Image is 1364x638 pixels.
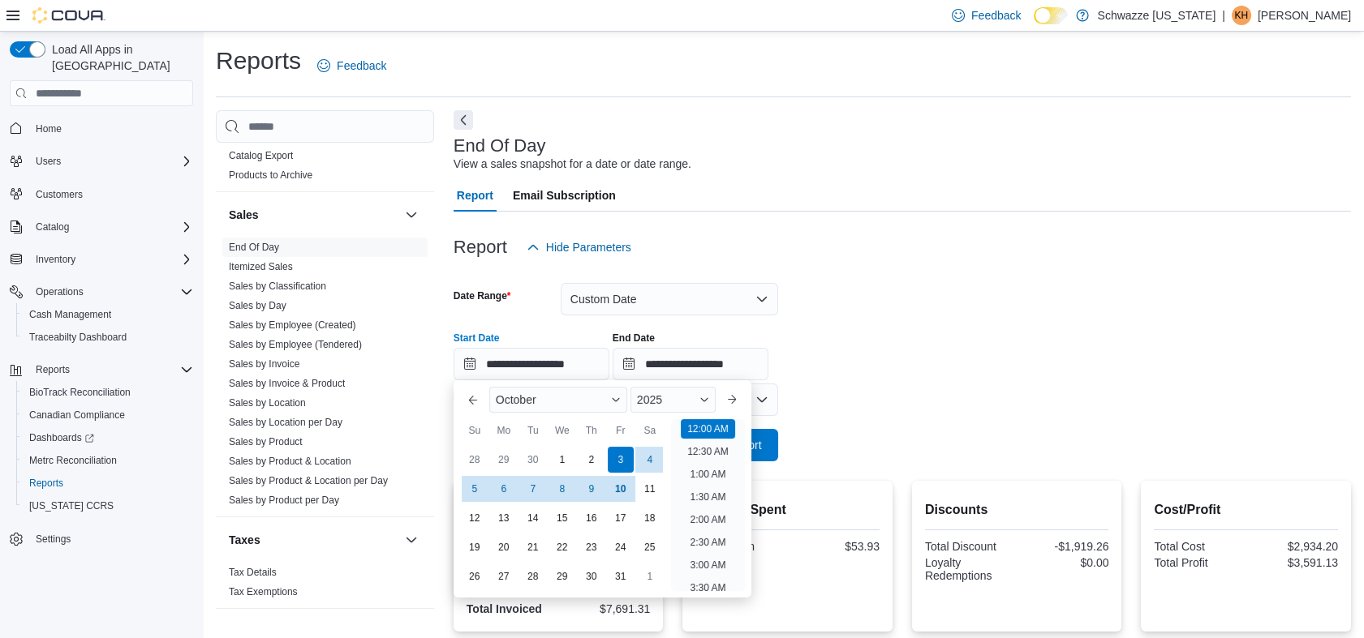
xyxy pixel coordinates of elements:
[229,358,299,370] span: Sales by Invoice
[637,417,663,443] div: Sa
[36,221,69,233] span: Catalog
[229,474,388,487] span: Sales by Product & Location per Day
[32,7,105,24] img: Cova
[683,578,732,597] li: 3:30 AM
[29,282,193,302] span: Operations
[229,169,312,181] a: Products to Archive
[229,319,356,332] span: Sales by Employee (Created)
[16,326,200,349] button: Traceabilty Dashboard
[637,563,663,589] div: day-1
[216,238,434,516] div: Sales
[229,358,299,370] a: Sales by Invoice
[29,477,63,490] span: Reports
[29,360,193,379] span: Reports
[579,447,605,473] div: day-2
[1020,556,1108,569] div: $0.00
[520,447,546,473] div: day-30
[683,555,732,575] li: 3:00 AM
[229,475,388,486] a: Sales by Product & Location per Day
[229,436,303,447] a: Sales by Product
[229,456,351,467] a: Sales by Product & Location
[229,319,356,331] a: Sales by Employee (Created)
[23,428,101,447] a: Dashboards
[29,308,111,321] span: Cash Management
[549,417,575,443] div: We
[29,454,117,467] span: Metrc Reconciliation
[549,505,575,531] div: day-15
[579,505,605,531] div: day-16
[1258,6,1351,25] p: [PERSON_NAME]
[23,451,123,470] a: Metrc Reconciliation
[16,404,200,426] button: Canadian Compliance
[637,534,663,560] div: day-25
[16,472,200,495] button: Reports
[16,303,200,326] button: Cash Management
[925,500,1109,520] h2: Discounts
[3,248,200,271] button: Inventory
[229,378,345,389] a: Sales by Invoice & Product
[229,299,286,312] span: Sales by Day
[520,476,546,502] div: day-7
[454,289,511,302] label: Date Range
[520,534,546,560] div: day-21
[29,184,193,204] span: Customers
[229,150,293,161] a: Catalog Export
[462,534,488,560] div: day-19
[23,473,193,493] span: Reports
[216,563,434,608] div: Taxes
[229,207,259,223] h3: Sales
[36,188,83,201] span: Customers
[579,417,605,443] div: Th
[23,328,133,347] a: Traceabilty Dashboard
[229,586,298,597] a: Tax Exemptions
[579,534,605,560] div: day-23
[29,250,193,269] span: Inventory
[719,387,745,413] button: Next month
[16,495,200,517] button: [US_STATE] CCRS
[637,505,663,531] div: day-18
[1250,540,1338,553] div: $2,934.20
[457,179,493,212] span: Report
[16,449,200,472] button: Metrc Reconciliation
[402,530,421,550] button: Taxes
[491,417,517,443] div: Mo
[23,451,193,470] span: Metrc Reconciliation
[637,393,662,406] span: 2025
[3,116,200,139] button: Home
[1034,7,1068,24] input: Dark Mode
[454,348,609,380] input: Press the down key to enter a popover containing a calendar. Press the escape key to close the po...
[229,169,312,182] span: Products to Archive
[681,442,735,461] li: 12:30 AM
[3,280,200,303] button: Operations
[229,339,362,350] a: Sales by Employee (Tendered)
[549,534,575,560] div: day-22
[23,405,131,425] a: Canadian Compliance
[613,348,768,380] input: Press the down key to open a popover containing a calendar.
[462,505,488,531] div: day-12
[36,253,75,266] span: Inventory
[3,216,200,238] button: Catalog
[229,566,277,579] span: Tax Details
[683,487,732,507] li: 1:30 AM
[229,300,286,311] a: Sales by Day
[460,387,486,413] button: Previous Month
[561,283,778,315] button: Custom Date
[29,119,68,139] a: Home
[546,239,631,255] span: Hide Parameters
[683,533,732,552] li: 2:30 AM
[216,45,301,77] h1: Reports
[579,476,605,502] div: day-9
[1020,540,1108,553] div: -$1,919.26
[29,282,90,302] button: Operations
[23,383,193,402] span: BioTrack Reconciliation
[630,387,716,413] div: Button. Open the year selector. 2025 is currently selected.
[29,360,76,379] button: Reports
[23,428,193,447] span: Dashboards
[1097,6,1216,25] p: Schwazze [US_STATE]
[29,250,82,269] button: Inventory
[462,417,488,443] div: Su
[29,431,94,444] span: Dashboards
[229,260,293,273] span: Itemized Sales
[36,533,71,546] span: Settings
[695,500,880,520] h2: Average Spent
